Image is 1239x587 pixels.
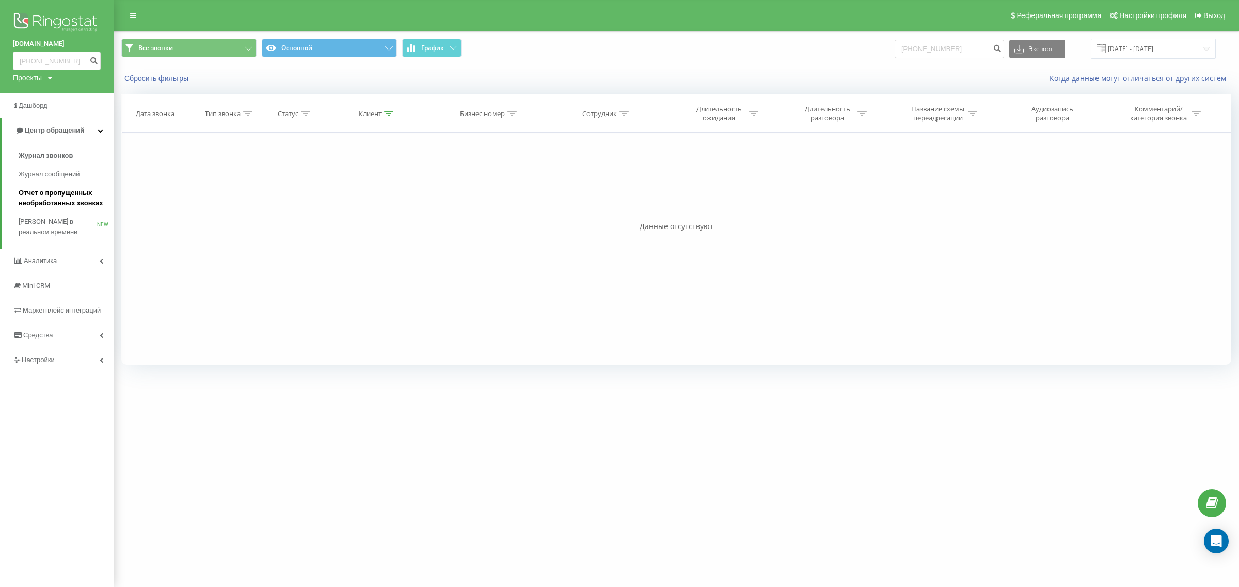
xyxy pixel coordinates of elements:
span: Журнал сообщений [19,169,80,180]
a: Журнал звонков [19,146,114,165]
span: Выход [1203,11,1225,20]
a: [PERSON_NAME] в реальном времениNEW [19,213,114,241]
span: Настройки [22,356,55,364]
div: Название схемы переадресации [910,105,965,122]
div: Статус [278,109,298,118]
div: Длительность разговора [800,105,855,122]
div: Open Intercom Messenger [1204,529,1229,553]
span: Отчет о пропущенных необработанных звонках [19,188,108,208]
span: Дашборд [19,102,47,109]
span: Все звонки [138,44,173,52]
div: Проекты [13,73,42,83]
span: Реферальная программа [1016,11,1101,20]
div: Данные отсутствуют [121,221,1231,232]
span: [PERSON_NAME] в реальном времени [19,217,97,237]
div: Аудиозапись разговора [1019,105,1086,122]
span: Аналитика [24,257,57,265]
span: Mini CRM [22,282,50,289]
span: Маркетплейс интеграций [23,306,101,314]
button: Все звонки [121,39,257,57]
img: Ringostat logo [13,10,101,36]
div: Клиент [359,109,382,118]
span: Средства [23,331,53,339]
a: Отчет о пропущенных необработанных звонках [19,184,114,213]
a: Журнал сообщений [19,165,114,184]
input: Поиск по номеру [13,52,101,70]
div: Комментарий/категория звонка [1129,105,1189,122]
div: Сотрудник [582,109,617,118]
div: Тип звонка [205,109,241,118]
button: Сбросить фильтры [121,74,194,83]
a: Когда данные могут отличаться от других систем [1050,73,1231,83]
span: Настройки профиля [1119,11,1186,20]
button: Основной [262,39,397,57]
span: График [421,44,444,52]
button: График [402,39,462,57]
span: Центр обращений [25,126,84,134]
div: Бизнес номер [460,109,505,118]
a: Центр обращений [2,118,114,143]
div: Дата звонка [136,109,174,118]
a: [DOMAIN_NAME] [13,39,101,49]
button: Экспорт [1009,40,1065,58]
div: Длительность ожидания [691,105,746,122]
span: Журнал звонков [19,151,73,161]
input: Поиск по номеру [895,40,1004,58]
